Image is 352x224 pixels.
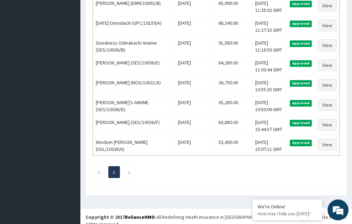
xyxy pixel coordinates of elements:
a: View [318,20,337,31]
span: Approved [290,140,312,146]
td: [PERSON_NAME] (SES/10036/E) [93,56,175,76]
td: [DATE] [175,96,216,116]
td: [DATE] 15:44:57 GMT [252,116,286,136]
a: View [318,59,337,71]
td: [PERSON_NAME] (NOS/10021/A) [93,76,175,96]
span: We're online! [41,68,96,138]
p: How may I help you today? [258,211,317,217]
td: [DATE] Omodachi (UPC/10159/A) [93,17,175,37]
td: [DATE] 11:03:44 GMT [252,56,286,76]
td: Wisdom [PERSON_NAME] (USL/10338/A) [93,136,175,156]
td: [DATE] 11:27:33 GMT [252,17,286,37]
td: [PERSON_NAME]’s ANUME (SES/10036/D) [93,96,175,116]
td: 53,400.00 [216,136,252,156]
div: Redefining Heath Insurance in [GEOGRAPHIC_DATA] using Telemedicine and Data Science! [162,214,347,221]
a: Next page [128,169,131,175]
td: 36,750.00 [216,76,252,96]
a: RelianceHMO [125,214,155,220]
td: [DATE] [175,116,216,136]
a: View [318,139,337,150]
td: 91,580.00 [216,37,252,56]
a: View [318,119,337,131]
td: 66,340.00 [216,17,252,37]
td: [DATE] [175,37,216,56]
span: Approved [290,60,312,67]
span: Approved [290,21,312,27]
td: [PERSON_NAME] (SES/10036/F) [93,116,175,136]
a: View [318,39,337,51]
span: Approved [290,120,312,126]
td: [DATE] [175,17,216,37]
a: Page 1 is your current page [113,169,115,175]
div: We're Online! [258,203,317,210]
span: Approved [290,1,312,7]
td: [DATE] [175,136,216,156]
span: Approved [290,40,312,47]
span: Approved [290,80,312,86]
td: 63,880.00 [216,116,252,136]
td: [DATE] 10:55:35 GMT [252,76,286,96]
a: View [318,99,337,111]
div: Chat with us now [36,39,117,48]
span: Approved [290,100,312,106]
div: Minimize live chat window [115,3,131,20]
td: [DATE] 11:16:50 GMT [252,37,286,56]
td: [DATE] 10:50:00 GMT [252,96,286,116]
td: [DATE] [175,56,216,76]
td: [DATE] [175,76,216,96]
textarea: Type your message and hit 'Enter' [3,150,133,174]
td: 64,280.00 [216,56,252,76]
strong: Copyright © 2017 . [86,214,156,220]
td: [DATE] 15:07:11 GMT [252,136,286,156]
td: 35,280.00 [216,96,252,116]
a: View [318,79,337,91]
td: Goodness Odinakachi Anume (SES/10036/B) [93,37,175,56]
img: d_794563401_company_1708531726252_794563401 [13,35,28,52]
a: Previous page [97,169,100,175]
